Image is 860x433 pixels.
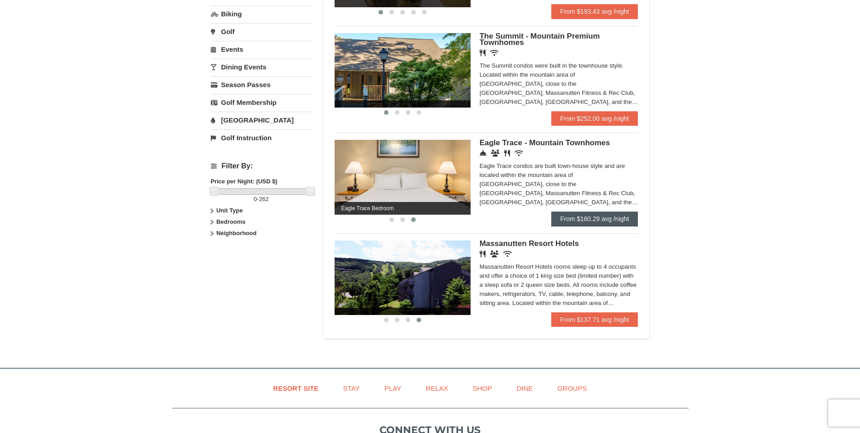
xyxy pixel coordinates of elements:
[491,150,500,157] i: Conference Facilities
[211,5,312,22] a: Biking
[551,4,638,19] a: From $193.43 avg /night
[551,212,638,226] a: From $160.29 avg /night
[480,49,486,56] i: Restaurant
[480,239,579,248] span: Massanutten Resort Hotels
[335,140,471,214] img: Eagle Trace Bedroom
[546,378,598,399] a: Groups
[480,138,610,147] span: Eagle Trace - Mountain Townhomes
[211,162,312,170] h4: Filter By:
[211,178,277,185] strong: Price per Night: (USD $)
[211,195,312,204] label: -
[515,150,523,157] i: Wireless Internet (free)
[211,94,312,111] a: Golf Membership
[414,378,459,399] a: Relax
[335,202,471,215] span: Eagle Trace Bedroom
[216,230,257,236] strong: Neighborhood
[551,312,638,327] a: From $137.71 avg /night
[211,76,312,93] a: Season Passes
[480,150,486,157] i: Concierge Desk
[262,378,330,399] a: Resort Site
[480,32,600,47] span: The Summit - Mountain Premium Townhomes
[462,378,504,399] a: Shop
[211,59,312,75] a: Dining Events
[373,378,413,399] a: Play
[211,129,312,146] a: Golf Instruction
[332,378,371,399] a: Stay
[211,41,312,58] a: Events
[216,218,245,225] strong: Bedrooms
[490,49,499,56] i: Wireless Internet (free)
[259,196,269,202] span: 262
[480,262,638,308] div: Massanutten Resort Hotels rooms sleep up to 4 occupants and offer a choice of 1 king size bed (li...
[480,61,638,107] div: The Summit condos were built in the townhouse style. Located within the mountain area of [GEOGRAP...
[216,207,243,214] strong: Unit Type
[480,162,638,207] div: Eagle Trace condos are built town-house style and are located within the mountain area of [GEOGRA...
[490,251,499,257] i: Banquet Facilities
[254,196,257,202] span: 0
[504,150,510,157] i: Restaurant
[505,378,544,399] a: Dine
[551,111,638,126] a: From $252.00 avg /night
[480,251,486,257] i: Restaurant
[211,112,312,128] a: [GEOGRAPHIC_DATA]
[503,251,512,257] i: Wireless Internet (free)
[211,23,312,40] a: Golf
